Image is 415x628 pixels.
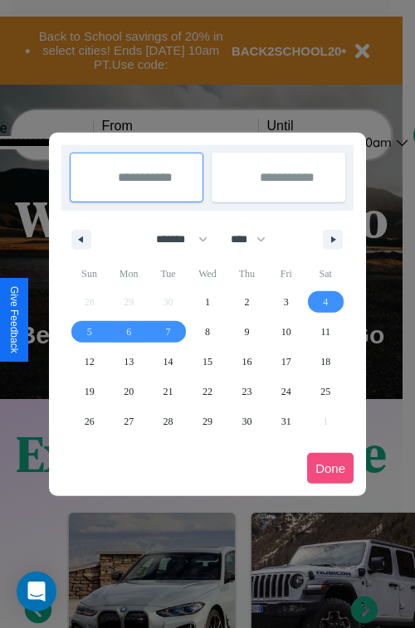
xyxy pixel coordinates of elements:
[124,406,134,436] span: 27
[17,572,56,611] div: Open Intercom Messenger
[227,260,266,287] span: Thu
[109,377,148,406] button: 20
[188,377,227,406] button: 22
[320,347,330,377] span: 18
[124,377,134,406] span: 20
[242,406,251,436] span: 30
[109,406,148,436] button: 27
[266,317,305,347] button: 10
[227,377,266,406] button: 23
[281,406,291,436] span: 31
[203,377,212,406] span: 22
[85,406,95,436] span: 26
[306,347,345,377] button: 18
[70,377,109,406] button: 19
[164,406,173,436] span: 28
[242,377,251,406] span: 23
[320,317,330,347] span: 11
[70,260,109,287] span: Sun
[124,347,134,377] span: 13
[306,260,345,287] span: Sat
[8,286,20,353] div: Give Feedback
[188,347,227,377] button: 15
[164,347,173,377] span: 14
[205,317,210,347] span: 8
[203,406,212,436] span: 29
[323,287,328,317] span: 4
[164,377,173,406] span: 21
[205,287,210,317] span: 1
[188,406,227,436] button: 29
[227,287,266,317] button: 2
[242,347,251,377] span: 16
[188,317,227,347] button: 8
[188,260,227,287] span: Wed
[85,377,95,406] span: 19
[149,406,188,436] button: 28
[70,347,109,377] button: 12
[109,260,148,287] span: Mon
[306,317,345,347] button: 11
[188,287,227,317] button: 1
[109,317,148,347] button: 6
[85,347,95,377] span: 12
[126,317,131,347] span: 6
[266,377,305,406] button: 24
[149,347,188,377] button: 14
[281,377,291,406] span: 24
[244,287,249,317] span: 2
[109,347,148,377] button: 13
[149,317,188,347] button: 7
[281,347,291,377] span: 17
[227,347,266,377] button: 16
[227,406,266,436] button: 30
[166,317,171,347] span: 7
[266,406,305,436] button: 31
[87,317,92,347] span: 5
[244,317,249,347] span: 9
[266,347,305,377] button: 17
[227,317,266,347] button: 9
[306,377,345,406] button: 25
[149,377,188,406] button: 21
[70,317,109,347] button: 5
[306,287,345,317] button: 4
[320,377,330,406] span: 25
[281,317,291,347] span: 10
[149,260,188,287] span: Tue
[70,406,109,436] button: 26
[284,287,289,317] span: 3
[307,453,354,484] button: Done
[266,260,305,287] span: Fri
[266,287,305,317] button: 3
[203,347,212,377] span: 15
